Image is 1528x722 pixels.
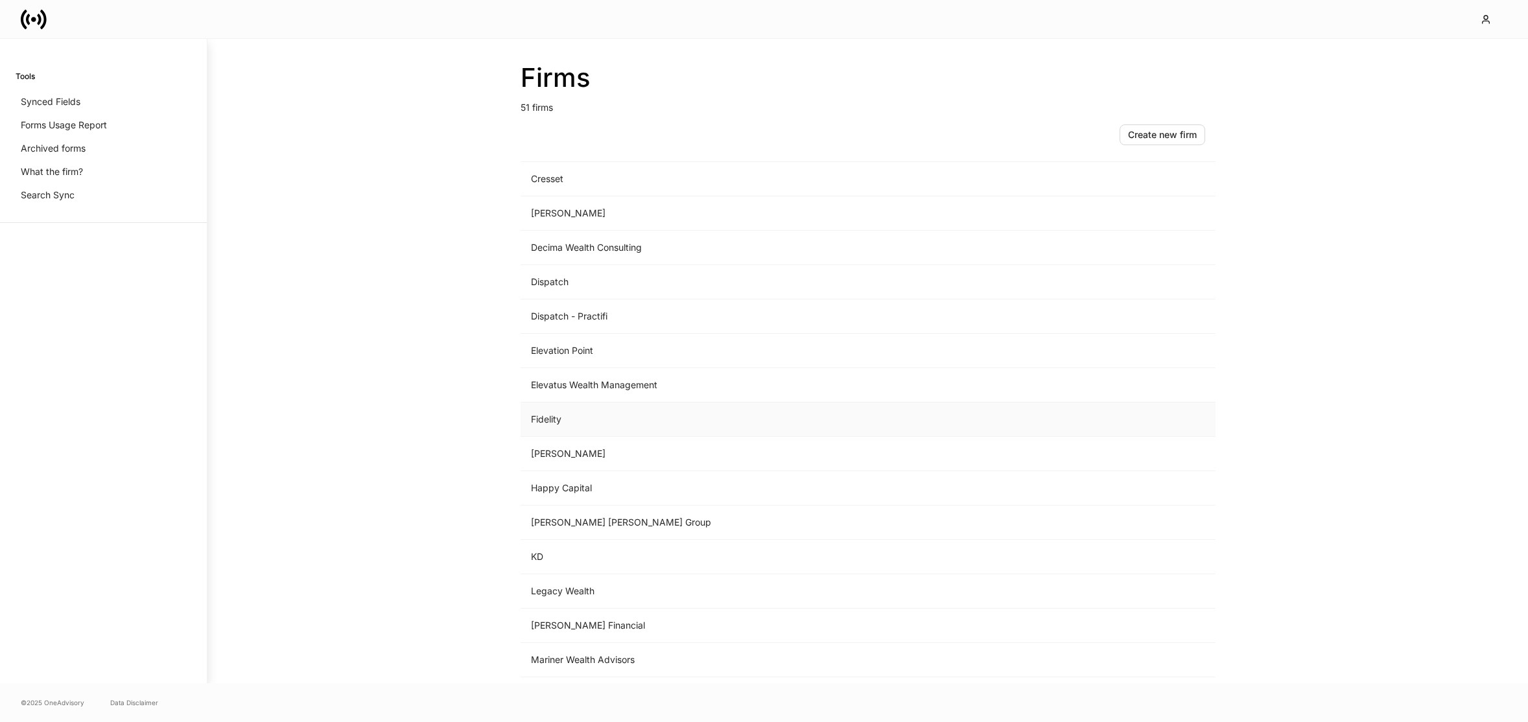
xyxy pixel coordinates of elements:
[110,697,158,708] a: Data Disclaimer
[16,160,191,183] a: What the firm?
[21,697,84,708] span: © 2025 OneAdvisory
[521,609,1000,643] td: [PERSON_NAME] Financial
[1120,124,1205,145] button: Create new firm
[521,162,1000,196] td: Cresset
[21,119,107,132] p: Forms Usage Report
[521,299,1000,334] td: Dispatch - Practifi
[21,165,83,178] p: What the firm?
[521,643,1000,677] td: Mariner Wealth Advisors
[521,334,1000,368] td: Elevation Point
[521,540,1000,574] td: KD
[521,437,1000,471] td: [PERSON_NAME]
[521,368,1000,402] td: Elevatus Wealth Management
[521,93,1216,114] p: 51 firms
[521,231,1000,265] td: Decima Wealth Consulting
[16,183,191,207] a: Search Sync
[16,70,35,82] h6: Tools
[21,95,80,108] p: Synced Fields
[521,471,1000,506] td: Happy Capital
[16,137,191,160] a: Archived forms
[1128,130,1197,139] div: Create new firm
[521,506,1000,540] td: [PERSON_NAME] [PERSON_NAME] Group
[521,677,1000,712] td: Mariner Wealth Advisors 2
[521,62,1216,93] h2: Firms
[21,142,86,155] p: Archived forms
[16,90,191,113] a: Synced Fields
[21,189,75,202] p: Search Sync
[521,265,1000,299] td: Dispatch
[521,574,1000,609] td: Legacy Wealth
[521,196,1000,231] td: [PERSON_NAME]
[16,113,191,137] a: Forms Usage Report
[521,402,1000,437] td: Fidelity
